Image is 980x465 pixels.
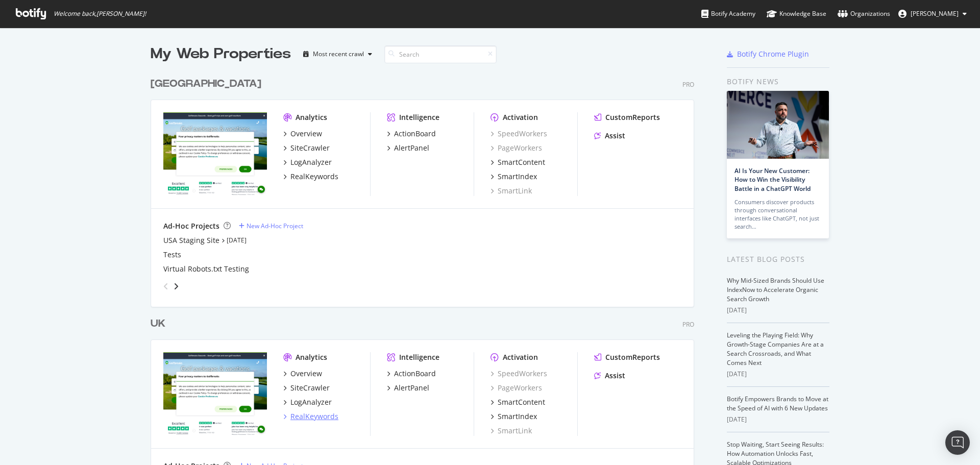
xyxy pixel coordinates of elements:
[594,112,660,123] a: CustomReports
[394,143,429,153] div: AlertPanel
[727,49,809,59] a: Botify Chrome Plugin
[399,352,439,362] div: Intelligence
[247,222,303,230] div: New Ad-Hoc Project
[163,352,267,435] img: www.golfbreaks.com/en-gb/
[911,9,959,18] span: Tom Duncombe
[727,415,829,424] div: [DATE]
[594,371,625,381] a: Assist
[384,45,497,63] input: Search
[159,278,173,295] div: angle-left
[838,9,890,19] div: Organizations
[491,397,545,407] a: SmartContent
[605,131,625,141] div: Assist
[290,369,322,379] div: Overview
[163,264,249,274] a: Virtual Robots.txt Testing
[387,143,429,153] a: AlertPanel
[387,129,436,139] a: ActionBoard
[151,77,265,91] a: [GEOGRAPHIC_DATA]
[498,411,537,422] div: SmartIndex
[387,369,436,379] a: ActionBoard
[394,129,436,139] div: ActionBoard
[498,157,545,167] div: SmartContent
[151,77,261,91] div: [GEOGRAPHIC_DATA]
[296,352,327,362] div: Analytics
[163,235,219,246] a: USA Staging Site
[394,369,436,379] div: ActionBoard
[605,352,660,362] div: CustomReports
[283,383,330,393] a: SiteCrawler
[727,306,829,315] div: [DATE]
[290,172,338,182] div: RealKeywords
[491,383,542,393] a: PageWorkers
[283,157,332,167] a: LogAnalyzer
[727,254,829,265] div: Latest Blog Posts
[734,198,821,231] div: Consumers discover products through conversational interfaces like ChatGPT, not just search…
[283,397,332,407] a: LogAnalyzer
[394,383,429,393] div: AlertPanel
[151,316,165,331] div: UK
[491,426,532,436] a: SmartLink
[290,397,332,407] div: LogAnalyzer
[399,112,439,123] div: Intelligence
[503,352,538,362] div: Activation
[290,411,338,422] div: RealKeywords
[290,129,322,139] div: Overview
[701,9,755,19] div: Botify Academy
[283,129,322,139] a: Overview
[737,49,809,59] div: Botify Chrome Plugin
[290,383,330,393] div: SiteCrawler
[299,46,376,62] button: Most recent crawl
[313,51,364,57] div: Most recent crawl
[491,411,537,422] a: SmartIndex
[491,157,545,167] a: SmartContent
[498,172,537,182] div: SmartIndex
[945,430,970,455] div: Open Intercom Messenger
[163,112,267,195] img: www.golfbreaks.com/en-us/
[163,221,219,231] div: Ad-Hoc Projects
[727,91,829,159] img: AI Is Your New Customer: How to Win the Visibility Battle in a ChatGPT World
[239,222,303,230] a: New Ad-Hoc Project
[727,76,829,87] div: Botify news
[727,276,824,303] a: Why Mid-Sized Brands Should Use IndexNow to Accelerate Organic Search Growth
[173,281,180,291] div: angle-right
[387,383,429,393] a: AlertPanel
[290,157,332,167] div: LogAnalyzer
[296,112,327,123] div: Analytics
[491,172,537,182] a: SmartIndex
[283,172,338,182] a: RealKeywords
[151,44,291,64] div: My Web Properties
[283,369,322,379] a: Overview
[283,143,330,153] a: SiteCrawler
[605,371,625,381] div: Assist
[727,395,828,412] a: Botify Empowers Brands to Move at the Speed of AI with 6 New Updates
[151,316,169,331] a: UK
[290,143,330,153] div: SiteCrawler
[682,80,694,89] div: Pro
[767,9,826,19] div: Knowledge Base
[227,236,247,244] a: [DATE]
[503,112,538,123] div: Activation
[727,331,824,367] a: Leveling the Playing Field: Why Growth-Stage Companies Are at a Search Crossroads, and What Comes...
[491,186,532,196] a: SmartLink
[491,129,547,139] a: SpeedWorkers
[727,370,829,379] div: [DATE]
[594,131,625,141] a: Assist
[734,166,811,192] a: AI Is Your New Customer: How to Win the Visibility Battle in a ChatGPT World
[594,352,660,362] a: CustomReports
[163,250,181,260] a: Tests
[890,6,975,22] button: [PERSON_NAME]
[491,143,542,153] a: PageWorkers
[605,112,660,123] div: CustomReports
[283,411,338,422] a: RealKeywords
[498,397,545,407] div: SmartContent
[54,10,146,18] span: Welcome back, [PERSON_NAME] !
[682,320,694,329] div: Pro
